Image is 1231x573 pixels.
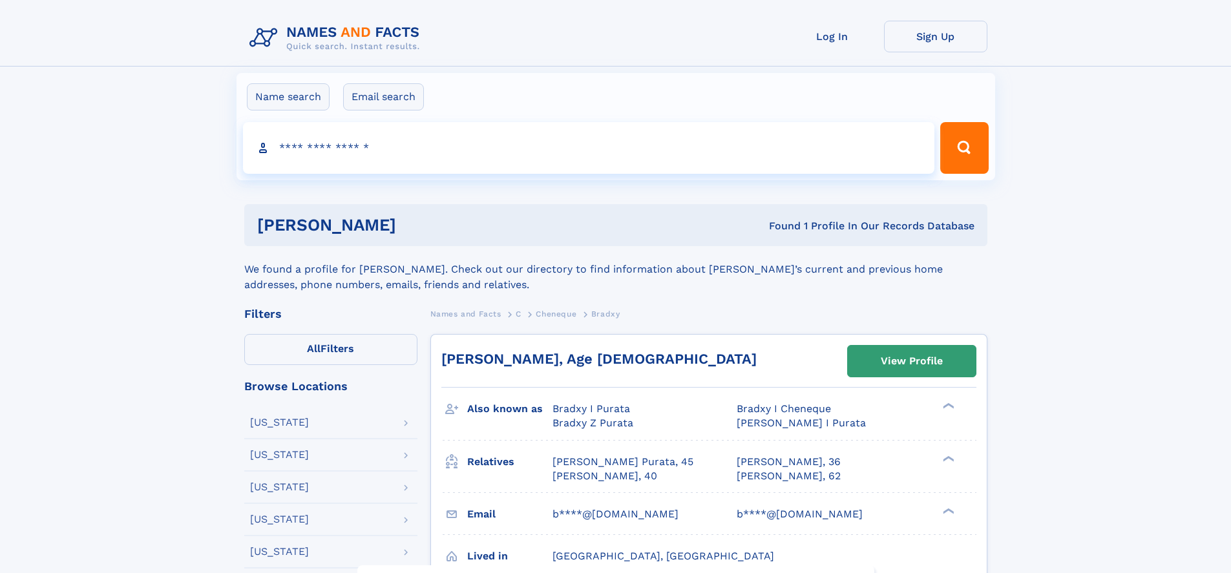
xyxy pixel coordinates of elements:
a: [PERSON_NAME], Age [DEMOGRAPHIC_DATA] [441,351,757,367]
a: Log In [781,21,884,52]
div: View Profile [881,346,943,376]
button: Search Button [940,122,988,174]
span: All [307,342,321,355]
a: [PERSON_NAME], 62 [737,469,841,483]
a: [PERSON_NAME], 36 [737,455,841,469]
a: C [516,306,521,322]
div: Browse Locations [244,380,417,392]
a: View Profile [848,346,976,377]
h3: Also known as [467,398,552,420]
div: ❯ [940,506,955,515]
img: Logo Names and Facts [244,21,430,56]
a: Cheneque [536,306,576,322]
span: C [516,309,521,318]
div: Found 1 Profile In Our Records Database [582,219,974,233]
div: [US_STATE] [250,547,309,557]
span: Cheneque [536,309,576,318]
div: ❯ [940,454,955,463]
a: [PERSON_NAME] Purata, 45 [552,455,693,469]
span: Bradxy I Purata [552,402,630,415]
div: [US_STATE] [250,514,309,525]
label: Name search [247,83,330,110]
div: Filters [244,308,417,320]
input: search input [243,122,935,174]
a: [PERSON_NAME], 40 [552,469,657,483]
h3: Relatives [467,451,552,473]
h3: Email [467,503,552,525]
a: Names and Facts [430,306,501,322]
div: We found a profile for [PERSON_NAME]. Check out our directory to find information about [PERSON_N... [244,246,987,293]
span: [PERSON_NAME] I Purata [737,417,866,429]
span: Bradxy I Cheneque [737,402,831,415]
div: [US_STATE] [250,450,309,460]
div: ❯ [940,402,955,410]
span: Bradxy Z Purata [552,417,633,429]
h1: [PERSON_NAME] [257,217,583,233]
label: Email search [343,83,424,110]
div: [US_STATE] [250,417,309,428]
a: Sign Up [884,21,987,52]
span: [GEOGRAPHIC_DATA], [GEOGRAPHIC_DATA] [552,550,774,562]
span: Bradxy [591,309,620,318]
h3: Lived in [467,545,552,567]
label: Filters [244,334,417,365]
div: [US_STATE] [250,482,309,492]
